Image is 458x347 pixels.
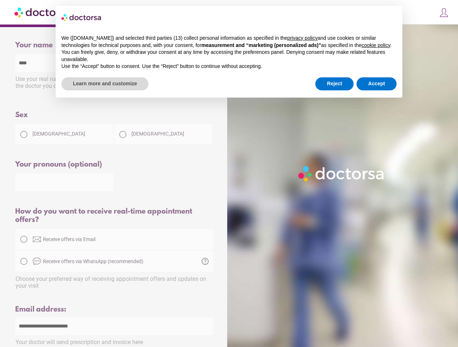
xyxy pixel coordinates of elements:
div: Use your real name to ensure proper care. Your details are shared only with the doctor you choose... [15,72,213,95]
a: privacy policy [287,35,317,41]
div: Email address: [15,305,213,314]
img: Logo-Doctorsa-trans-White-partial-flat.png [296,163,388,184]
div: Your pronouns (optional) [15,160,213,169]
button: Learn more and customize [61,77,148,90]
div: Your name [15,41,213,50]
div: Your doctor will send prescription and invoice here [15,335,213,346]
img: email [33,235,41,244]
strong: measurement and “marketing (personalized ads)” [202,42,321,48]
div: Sex [15,111,213,119]
div: How do you want to receive real-time appointment offers? [15,207,213,224]
span: Receive offers via WhatsApp (recommended) [43,258,143,264]
span: [DEMOGRAPHIC_DATA] [33,131,85,137]
button: Reject [315,77,354,90]
img: logo [61,12,102,23]
img: chat [33,257,41,266]
img: Doctorsa.com [14,4,72,20]
span: [DEMOGRAPHIC_DATA] [131,131,184,137]
img: icons8-customer-100.png [439,8,449,18]
span: help [201,257,209,266]
p: You can freely give, deny, or withdraw your consent at any time by accessing the preferences pane... [61,49,397,63]
span: Receive offers via Email [43,236,95,242]
button: Accept [357,77,397,90]
a: cookie policy [362,42,390,48]
p: We ([DOMAIN_NAME]) and selected third parties (13) collect personal information as specified in t... [61,35,397,49]
div: Choose your preferred way of receiving appointment offers and updates on your visit [15,272,213,289]
p: Use the “Accept” button to consent. Use the “Reject” button to continue without accepting. [61,63,397,70]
